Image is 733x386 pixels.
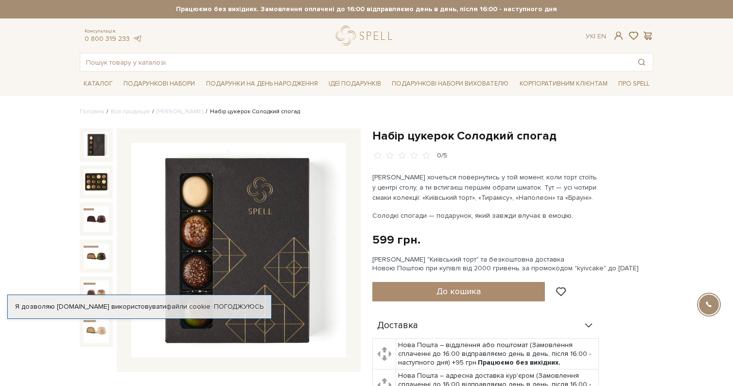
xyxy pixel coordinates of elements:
div: 599 грн. [372,232,420,247]
img: Набір цукерок Солодкий спогад [84,318,109,343]
a: Подарунки на День народження [202,76,322,91]
a: telegram [132,35,142,43]
div: [PERSON_NAME] "Київський торт" та безкоштовна доставка Новою Поштою при купівлі від 2000 гривень ... [372,255,653,273]
input: Пошук товару у каталозі [80,53,630,71]
img: Набір цукерок Солодкий спогад [84,206,109,231]
a: Погоджуюсь [214,302,263,311]
button: До кошика [372,282,545,301]
div: 0/5 [437,151,447,160]
a: Головна [80,108,104,115]
a: файли cookie [166,302,210,311]
li: Набір цукерок Солодкий спогад [203,107,300,116]
a: Каталог [80,76,117,91]
span: До кошика [436,286,481,297]
a: 0 800 319 233 [85,35,130,43]
img: Набір цукерок Солодкий спогад [131,143,346,358]
a: Вся продукція [111,108,150,115]
img: Набір цукерок Солодкий спогад [84,281,109,306]
span: Доставка [377,321,418,330]
div: Ук [586,32,606,41]
a: En [597,32,606,40]
a: Ідеї подарунків [325,76,385,91]
a: Подарункові набори вихователю [388,75,512,92]
a: Корпоративним клієнтам [516,75,611,92]
button: Пошук товару у каталозі [630,53,653,71]
img: Набір цукерок Солодкий спогад [84,132,109,158]
strong: Працюємо без вихідних. Замовлення оплачені до 16:00 відправляємо день в день, після 16:00 - насту... [80,5,653,14]
a: logo [336,26,397,46]
span: Консультація: [85,28,142,35]
td: Нова Пошта – відділення або поштомат (Замовлення сплаченні до 16:00 відправляємо день в день, піс... [396,338,599,369]
p: Солодкі спогади — подарунок, який завжди влучає в емоцію. [372,211,600,221]
img: Набір цукерок Солодкий спогад [84,244,109,269]
a: [PERSON_NAME] [157,108,203,115]
p: [PERSON_NAME] хочеться повернутись у той момент, коли торт стоїть у центрі столу, а ти встигаєш п... [372,172,600,203]
a: Подарункові набори [120,76,199,91]
h1: Набір цукерок Солодкий спогад [372,128,653,143]
b: Працюємо без вихідних. [478,358,560,367]
div: Я дозволяю [DOMAIN_NAME] використовувати [8,302,271,311]
img: Набір цукерок Солодкий спогад [84,169,109,194]
span: | [594,32,595,40]
a: Про Spell [614,76,653,91]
